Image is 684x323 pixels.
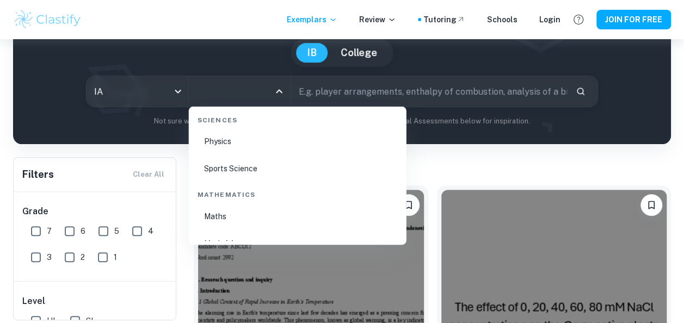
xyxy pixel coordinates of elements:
[22,205,168,218] h6: Grade
[87,76,188,107] div: IA
[22,295,168,308] h6: Level
[193,107,402,129] div: Sciences
[291,76,568,107] input: E.g. player arrangements, enthalpy of combustion, analysis of a big city...
[114,225,119,237] span: 5
[148,225,153,237] span: 4
[359,14,396,26] p: Review
[194,157,671,177] h1: All IA Examples
[571,82,590,101] button: Search
[47,225,52,237] span: 7
[193,204,402,229] li: Maths
[81,251,85,263] span: 2
[569,10,588,29] button: Help and Feedback
[539,14,560,26] a: Login
[193,231,402,256] li: Math AA
[287,14,337,26] p: Exemplars
[596,10,671,29] button: JOIN FOR FREE
[272,84,287,99] button: Close
[423,14,465,26] a: Tutoring
[47,251,52,263] span: 3
[22,116,662,127] p: Not sure what to search for? You can always look through our example Internal Assessments below f...
[487,14,517,26] a: Schools
[330,43,388,63] button: College
[193,156,402,181] li: Sports Science
[193,181,402,204] div: Mathematics
[114,251,117,263] span: 1
[398,194,420,216] button: Please log in to bookmark exemplars
[13,9,82,30] img: Clastify logo
[193,129,402,154] li: Physics
[640,194,662,216] button: Please log in to bookmark exemplars
[22,167,54,182] h6: Filters
[81,225,85,237] span: 6
[296,43,328,63] button: IB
